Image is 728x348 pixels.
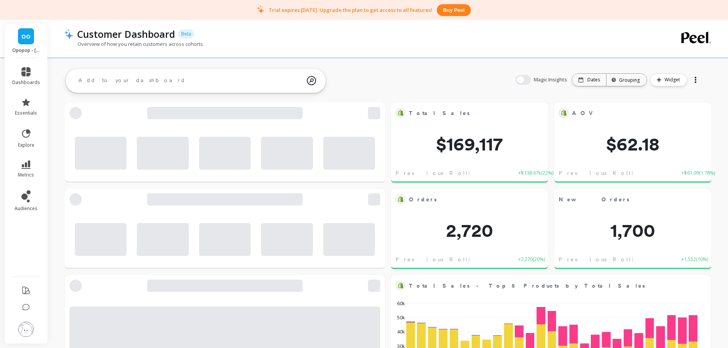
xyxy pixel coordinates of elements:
[534,76,569,84] span: Magic Insights
[665,76,682,84] span: Widget
[64,29,73,39] img: header icon
[12,47,40,53] p: Opopop - opopopshop.myshopify.com
[396,256,518,263] span: Previous Rolling 7-day
[559,196,629,204] span: New Orders
[64,40,204,47] p: Overview of how you retain customers across cohorts.
[587,77,600,83] p: Dates
[409,280,682,291] span: Total Sales - Top 5 Products by Total Sales
[681,256,708,263] span: +1,552 ( 10% )
[18,142,34,148] span: explore
[269,6,432,13] p: Trial expires [DATE]. Upgrade the plan to get access to all features!
[409,194,519,205] span: Orders
[12,79,40,86] span: dashboards
[15,206,37,212] span: audiences
[409,282,645,290] span: Total Sales - Top 5 Products by Total Sales
[77,28,175,40] p: Customer Dashboard
[307,70,316,91] img: magic search icon
[18,172,34,178] span: metrics
[559,256,681,263] span: Previous Rolling 7-day
[409,196,437,204] span: Orders
[554,221,711,240] span: 1,700
[518,169,553,177] span: +$138.67k ( 22% )
[681,169,715,177] span: +$61.09 ( 1.78% )
[391,221,548,240] span: 2,720
[613,76,640,84] div: Grouping
[21,32,31,41] span: OO
[178,29,194,39] p: Beta
[572,109,597,117] span: AOV
[15,110,37,116] span: essentials
[559,194,682,205] span: New Orders
[409,108,519,118] span: Total Sales
[409,109,470,117] span: Total Sales
[518,256,545,263] span: +2,270 ( 20% )
[391,135,548,153] span: $169,117
[572,108,682,118] span: AOV
[559,169,681,177] span: Previous Rolling 7-day
[18,322,34,337] img: profile picture
[554,135,711,153] span: $62.18
[650,73,687,86] button: Widget
[437,4,470,16] button: Buy peel
[396,169,518,177] span: Previous Rolling 7-day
